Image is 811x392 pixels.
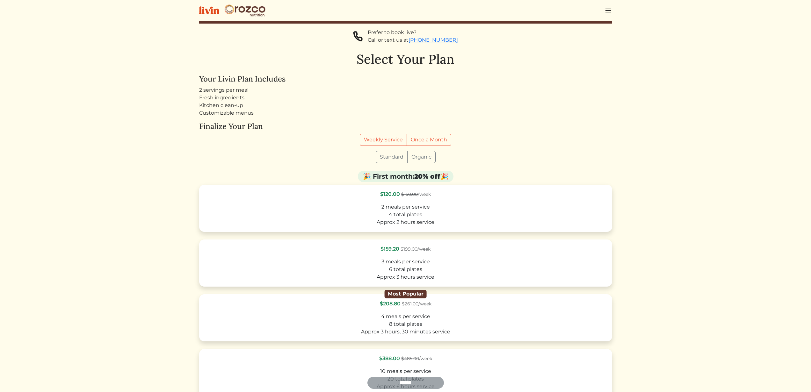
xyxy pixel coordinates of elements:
[205,367,606,375] div: 10 meals per service
[358,171,453,182] div: 🎉 First month: 🎉
[384,290,427,298] div: Most Popular
[605,7,612,14] img: menu_hamburger-cb6d353cf0ecd9f46ceae1c99ecbeb4a00e71ca567a856bd81f57e9d8c17bb26.svg
[199,6,219,14] img: livin-logo-a0d97d1a881af30f6274990eb6222085a2533c92bbd1e4f22c21b4f0d0e3210c.svg
[409,37,458,43] a: [PHONE_NUMBER]
[205,211,606,218] div: 4 total plates
[407,134,451,146] label: Once a Month
[376,151,408,163] label: Standard
[199,109,612,117] li: Customizable menus
[401,191,431,197] span: /week
[380,246,399,252] span: $159.20
[376,151,436,163] div: Grocery type
[401,356,432,361] span: /week
[205,273,606,281] div: Approx 3 hours service
[360,134,407,146] label: Weekly Service
[414,173,440,180] strong: 20% off
[401,191,418,197] s: $150.00
[205,375,606,383] div: 20 total plates
[205,313,606,320] div: 4 meals per service
[199,52,612,67] h1: Select Your Plan
[224,4,266,17] img: Orozco Nutrition
[199,86,612,94] li: 2 servings per meal
[402,301,418,307] s: $261.00
[205,266,606,273] div: 6 total plates
[368,29,458,36] div: Prefer to book live?
[401,246,417,252] s: $199.00
[380,191,400,197] span: $120.00
[380,301,401,307] span: $208.80
[402,301,431,307] span: /week
[199,94,612,102] li: Fresh ingredients
[360,134,451,146] div: Billing frequency
[368,36,458,44] div: Call or text us at
[205,218,606,226] div: Approx 2 hours service
[205,203,606,211] div: 2 meals per service
[401,356,419,361] s: $485.00
[205,328,606,336] div: Approx 3 hours, 30 minutes service
[199,122,612,131] h4: Finalize Your Plan
[401,246,431,252] span: /week
[205,258,606,266] div: 3 meals per service
[407,151,436,163] label: Organic
[199,102,612,109] li: Kitchen clean-up
[205,320,606,328] div: 8 total plates
[199,75,612,84] h4: Your Livin Plan Includes
[379,355,400,361] span: $388.00
[353,29,363,44] img: phone-a8f1853615f4955a6c6381654e1c0f7430ed919b147d78756318837811cda3a7.svg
